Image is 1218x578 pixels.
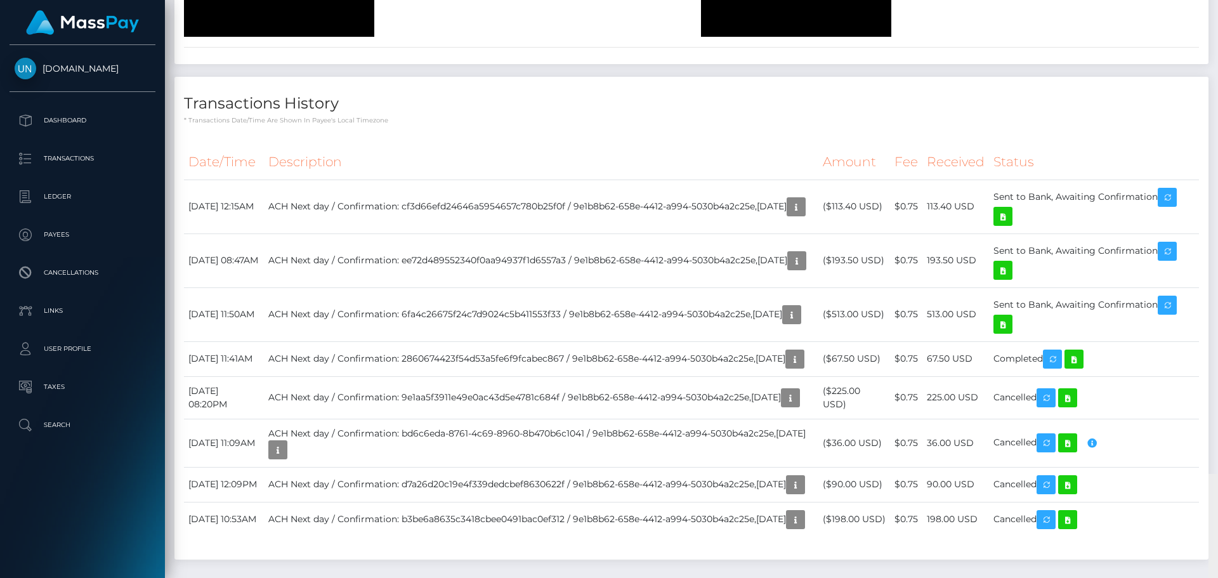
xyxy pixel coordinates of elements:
td: 36.00 USD [922,419,989,467]
td: Sent to Bank, Awaiting Confirmation [989,233,1199,287]
td: 193.50 USD [922,233,989,287]
td: [DATE] 11:50AM [184,287,264,341]
p: Search [15,416,150,435]
th: Date/Time [184,145,264,180]
td: ($513.00 USD) [818,287,891,341]
td: Sent to Bank, Awaiting Confirmation [989,287,1199,341]
td: Sent to Bank, Awaiting Confirmation [989,180,1199,233]
td: $0.75 [890,502,922,537]
p: * Transactions date/time are shown in payee's local timezone [184,115,1199,125]
td: ($90.00 USD) [818,467,891,502]
td: ($36.00 USD) [818,419,891,467]
td: 67.50 USD [922,341,989,376]
td: $0.75 [890,233,922,287]
img: Unlockt.me [15,58,36,79]
td: [DATE] 08:47AM [184,233,264,287]
td: 90.00 USD [922,467,989,502]
td: Cancelled [989,467,1199,502]
td: [DATE] 10:53AM [184,502,264,537]
td: $0.75 [890,419,922,467]
td: ACH Next day / Confirmation: b3be6a8635c3418cbee0491bac0ef312 / 9e1b8b62-658e-4412-a994-5030b4a2c... [264,502,818,537]
th: Received [922,145,989,180]
td: [DATE] 11:41AM [184,341,264,376]
td: $0.75 [890,467,922,502]
img: MassPay Logo [26,10,139,35]
a: Search [10,409,155,441]
span: [DOMAIN_NAME] [10,63,155,74]
th: Fee [890,145,922,180]
td: ACH Next day / Confirmation: bd6c6eda-8761-4c69-8960-8b470b6c1041 / 9e1b8b62-658e-4412-a994-5030b... [264,419,818,467]
th: Description [264,145,818,180]
td: ACH Next day / Confirmation: d7a26d20c19e4f339dedcbef8630622f / 9e1b8b62-658e-4412-a994-5030b4a2c... [264,467,818,502]
td: Completed [989,341,1199,376]
td: ($198.00 USD) [818,502,891,537]
a: User Profile [10,333,155,365]
td: Cancelled [989,419,1199,467]
td: [DATE] 12:09PM [184,467,264,502]
p: Payees [15,225,150,244]
a: Payees [10,219,155,251]
td: 113.40 USD [922,180,989,233]
td: ($225.00 USD) [818,376,891,419]
td: ($67.50 USD) [818,341,891,376]
td: 513.00 USD [922,287,989,341]
p: Cancellations [15,263,150,282]
td: 225.00 USD [922,376,989,419]
td: Cancelled [989,376,1199,419]
td: ($193.50 USD) [818,233,891,287]
td: Cancelled [989,502,1199,537]
p: Taxes [15,378,150,397]
p: Ledger [15,187,150,206]
td: $0.75 [890,287,922,341]
td: 198.00 USD [922,502,989,537]
td: $0.75 [890,341,922,376]
td: ACH Next day / Confirmation: 2860674423f54d53a5fe6f9fcabec867 / 9e1b8b62-658e-4412-a994-5030b4a2c... [264,341,818,376]
p: User Profile [15,339,150,358]
td: ACH Next day / Confirmation: cf3d66efd24646a5954657c780b25f0f / 9e1b8b62-658e-4412-a994-5030b4a2c... [264,180,818,233]
td: $0.75 [890,180,922,233]
td: [DATE] 12:15AM [184,180,264,233]
td: ACH Next day / Confirmation: ee72d489552340f0aa94937f1d6557a3 / 9e1b8b62-658e-4412-a994-5030b4a2c... [264,233,818,287]
p: Dashboard [15,111,150,130]
h4: Transactions History [184,93,1199,115]
td: [DATE] 11:09AM [184,419,264,467]
td: [DATE] 08:20PM [184,376,264,419]
a: Cancellations [10,257,155,289]
th: Status [989,145,1199,180]
td: ACH Next day / Confirmation: 6fa4c26675f24c7d9024c5b411553f33 / 9e1b8b62-658e-4412-a994-5030b4a2c... [264,287,818,341]
a: Taxes [10,371,155,403]
td: ACH Next day / Confirmation: 9e1aa5f3911e49e0ac43d5e4781c684f / 9e1b8b62-658e-4412-a994-5030b4a2c... [264,376,818,419]
th: Amount [818,145,891,180]
a: Dashboard [10,105,155,136]
a: Links [10,295,155,327]
p: Transactions [15,149,150,168]
a: Ledger [10,181,155,213]
td: ($113.40 USD) [818,180,891,233]
td: $0.75 [890,376,922,419]
a: Transactions [10,143,155,174]
p: Links [15,301,150,320]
